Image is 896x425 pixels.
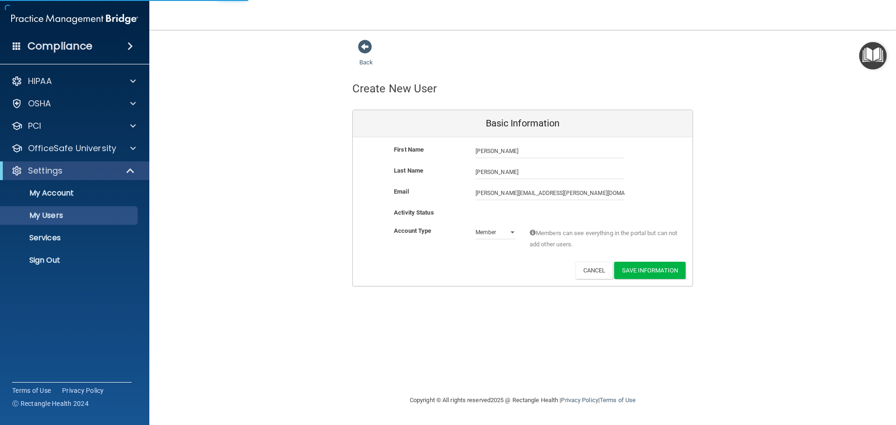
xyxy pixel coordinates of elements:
div: Basic Information [353,110,693,137]
h4: Create New User [352,83,437,95]
span: Ⓒ Rectangle Health 2024 [12,399,89,408]
div: Copyright © All rights reserved 2025 @ Rectangle Health | | [352,385,693,415]
span: Members can see everything in the portal but can not add other users. [530,228,679,250]
a: HIPAA [11,76,136,87]
p: OSHA [28,98,51,109]
b: First Name [394,146,424,153]
a: OfficeSafe University [11,143,136,154]
b: Account Type [394,227,431,234]
a: Terms of Use [12,386,51,395]
button: Cancel [575,262,613,279]
a: PCI [11,120,136,132]
h4: Compliance [28,40,92,53]
button: Open Resource Center [859,42,887,70]
p: Sign Out [6,256,133,265]
p: Services [6,233,133,243]
a: Back [359,48,373,66]
button: Save Information [614,262,686,279]
b: Last Name [394,167,423,174]
b: Activity Status [394,209,434,216]
a: Privacy Policy [561,397,598,404]
p: My Account [6,188,133,198]
a: Settings [11,165,135,176]
a: Privacy Policy [62,386,104,395]
a: OSHA [11,98,136,109]
b: Email [394,188,409,195]
p: PCI [28,120,41,132]
p: OfficeSafe University [28,143,116,154]
img: PMB logo [11,10,138,28]
p: Settings [28,165,63,176]
p: HIPAA [28,76,52,87]
p: My Users [6,211,133,220]
a: Terms of Use [600,397,636,404]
